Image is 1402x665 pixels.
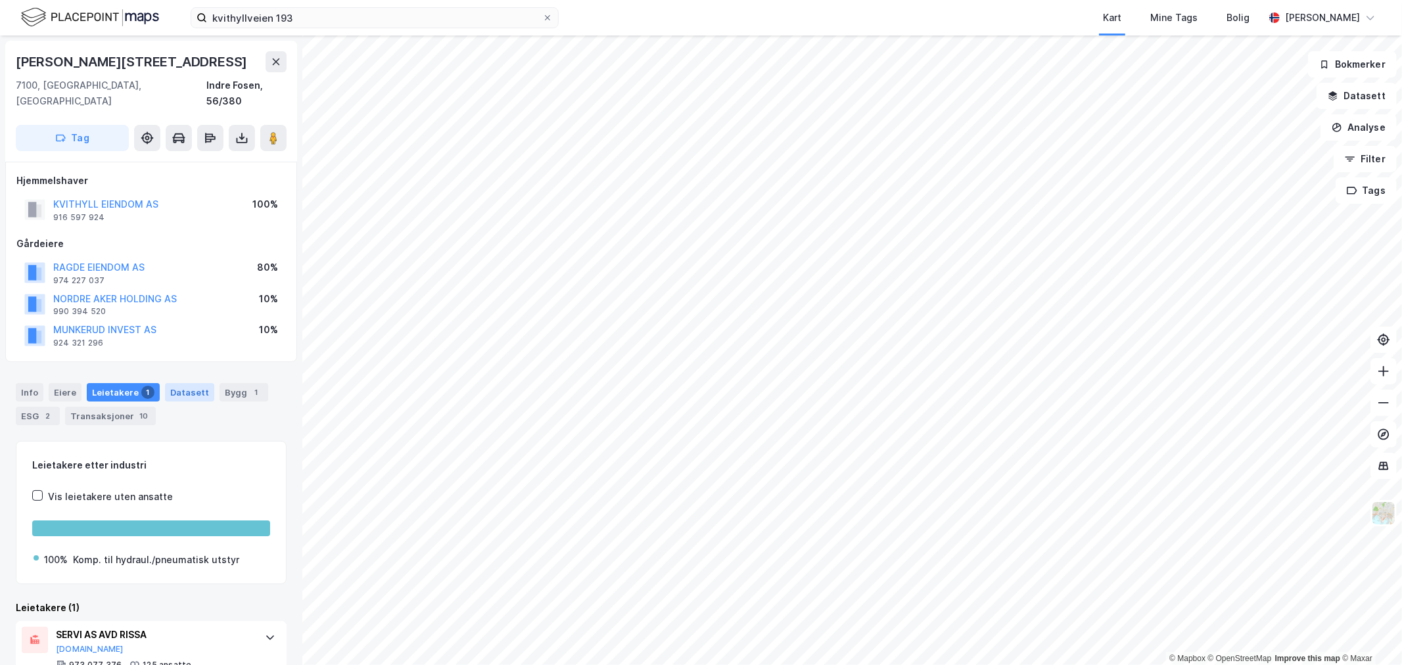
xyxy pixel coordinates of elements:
[259,291,278,307] div: 10%
[1208,654,1272,663] a: OpenStreetMap
[56,644,124,654] button: [DOMAIN_NAME]
[16,173,286,189] div: Hjemmelshaver
[207,8,542,28] input: Søk på adresse, matrikkel, gårdeiere, leietakere eller personer
[87,383,160,401] div: Leietakere
[257,260,278,275] div: 80%
[53,275,105,286] div: 974 227 037
[65,407,156,425] div: Transaksjoner
[141,386,154,399] div: 1
[49,383,82,401] div: Eiere
[1308,51,1397,78] button: Bokmerker
[1275,654,1340,663] a: Improve this map
[48,489,173,505] div: Vis leietakere uten ansatte
[16,78,206,109] div: 7100, [GEOGRAPHIC_DATA], [GEOGRAPHIC_DATA]
[16,125,129,151] button: Tag
[1227,10,1250,26] div: Bolig
[16,51,250,72] div: [PERSON_NAME][STREET_ADDRESS]
[1336,602,1402,665] iframe: Chat Widget
[1150,10,1198,26] div: Mine Tags
[16,600,287,616] div: Leietakere (1)
[137,409,151,423] div: 10
[1320,114,1397,141] button: Analyse
[21,6,159,29] img: logo.f888ab2527a4732fd821a326f86c7f29.svg
[1103,10,1121,26] div: Kart
[220,383,268,401] div: Bygg
[56,627,252,643] div: SERVI AS AVD RISSA
[1317,83,1397,109] button: Datasett
[53,212,105,223] div: 916 597 924
[44,552,68,568] div: 100%
[41,409,55,423] div: 2
[53,338,103,348] div: 924 321 296
[32,457,270,473] div: Leietakere etter industri
[259,322,278,338] div: 10%
[16,236,286,252] div: Gårdeiere
[206,78,287,109] div: Indre Fosen, 56/380
[16,383,43,401] div: Info
[73,552,239,568] div: Komp. til hydraul./pneumatisk utstyr
[1285,10,1360,26] div: [PERSON_NAME]
[1169,654,1205,663] a: Mapbox
[53,306,106,317] div: 990 394 520
[1371,501,1396,526] img: Z
[250,386,263,399] div: 1
[1336,602,1402,665] div: Kontrollprogram for chat
[1336,177,1397,204] button: Tags
[16,407,60,425] div: ESG
[252,196,278,212] div: 100%
[1334,146,1397,172] button: Filter
[165,383,214,401] div: Datasett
